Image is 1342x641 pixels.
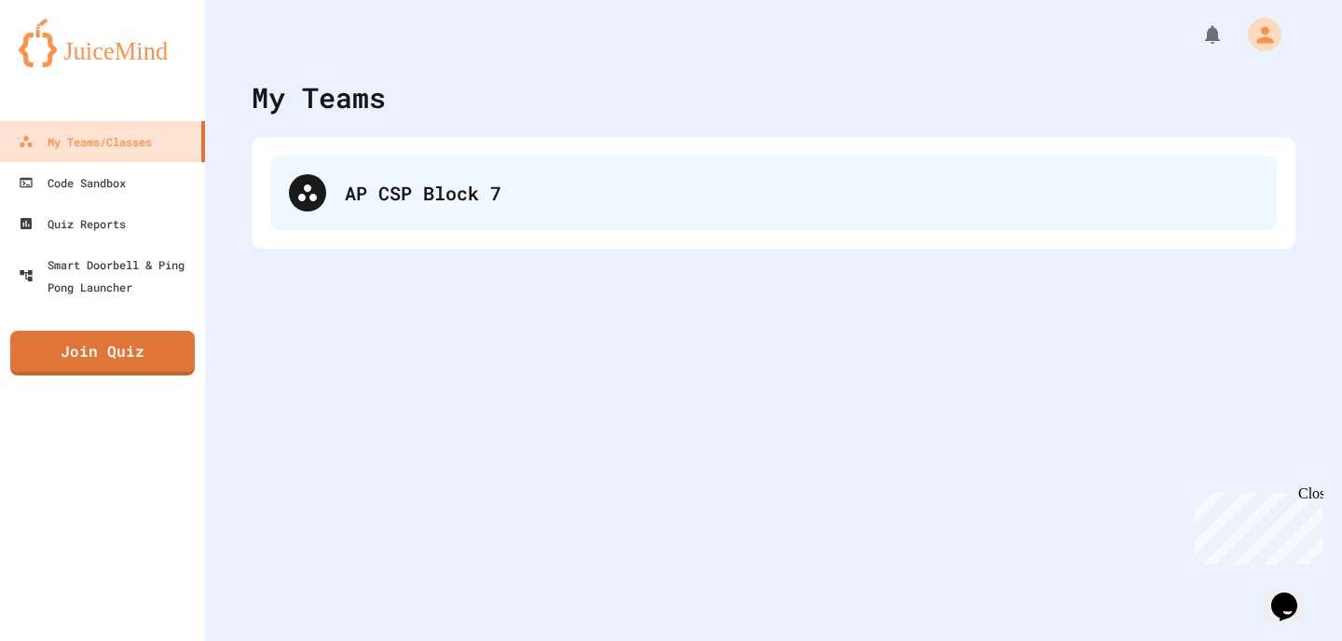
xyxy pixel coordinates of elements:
a: Join Quiz [10,331,195,375]
div: My Account [1228,13,1286,56]
div: Chat with us now!Close [7,7,129,118]
iframe: chat widget [1264,566,1323,622]
div: Quiz Reports [19,212,126,235]
div: My Teams [252,76,386,118]
div: My Teams/Classes [19,130,152,153]
img: logo-orange.svg [19,19,186,67]
div: My Notifications [1167,19,1228,50]
div: AP CSP Block 7 [345,179,1258,207]
div: Code Sandbox [19,171,126,194]
div: Smart Doorbell & Ping Pong Launcher [19,253,198,298]
iframe: chat widget [1187,485,1323,565]
div: AP CSP Block 7 [270,156,1277,230]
